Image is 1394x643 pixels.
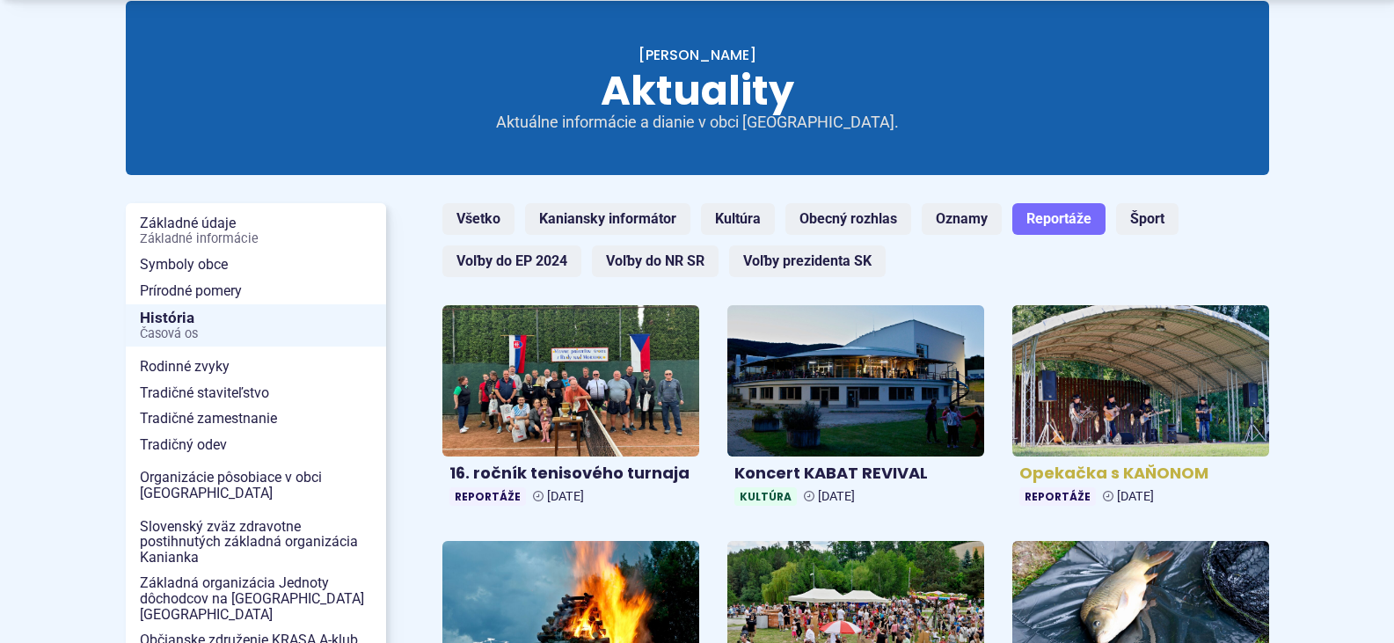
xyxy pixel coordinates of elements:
span: Základná organizácia Jednoty dôchodcov na [GEOGRAPHIC_DATA] [GEOGRAPHIC_DATA] [140,570,372,627]
a: Tradičné zamestnanie [126,406,386,432]
span: História [140,304,372,347]
span: Slovenský zväz zdravotne postihnutých základná organizácia Kanianka [140,514,372,571]
a: Voľby do EP 2024 [442,245,581,277]
span: Základné údaje [140,210,372,252]
span: [DATE] [1117,489,1154,504]
a: Organizácie pôsobiace v obci [GEOGRAPHIC_DATA] [126,464,386,506]
a: Voľby prezidenta SK [729,245,886,277]
a: Rodinné zvyky [126,354,386,380]
a: Základné údajeZákladné informácie [126,210,386,252]
span: Organizácie pôsobiace v obci [GEOGRAPHIC_DATA] [140,464,372,506]
span: Rodinné zvyky [140,354,372,380]
span: Časová os [140,327,372,341]
span: Symboly obce [140,252,372,278]
a: Kultúra [701,203,775,235]
a: [PERSON_NAME] [639,45,756,65]
span: [DATE] [547,489,584,504]
a: Tradičný odev [126,432,386,458]
span: Aktuality [601,62,794,119]
a: Šport [1116,203,1179,235]
a: Reportáže [1012,203,1106,235]
a: Prírodné pomery [126,278,386,304]
a: HistóriaČasová os [126,304,386,347]
span: Tradičný odev [140,432,372,458]
span: Prírodné pomery [140,278,372,304]
span: Tradičné zamestnanie [140,406,372,432]
a: Opekačka s KAŇONOM Reportáže [DATE] [1012,305,1269,513]
a: 16. ročník tenisového turnaja Reportáže [DATE] [442,305,699,513]
span: Tradičné staviteľstvo [140,380,372,406]
a: Symboly obce [126,252,386,278]
h4: Koncert KABAT REVIVAL [734,464,977,484]
a: Tradičné staviteľstvo [126,380,386,406]
a: Slovenský zväz zdravotne postihnutých základná organizácia Kanianka [126,514,386,571]
span: Reportáže [449,487,526,506]
a: Kaniansky informátor [525,203,690,235]
h4: Opekačka s KAŇONOM [1019,464,1262,484]
span: Základné informácie [140,232,372,246]
a: Koncert KABAT REVIVAL Kultúra [DATE] [727,305,984,513]
a: Oznamy [922,203,1002,235]
a: Všetko [442,203,515,235]
a: Základná organizácia Jednoty dôchodcov na [GEOGRAPHIC_DATA] [GEOGRAPHIC_DATA] [126,570,386,627]
span: Reportáže [1019,487,1096,506]
p: Aktuálne informácie a dianie v obci [GEOGRAPHIC_DATA]. [486,113,909,133]
span: [DATE] [818,489,855,504]
a: Voľby do NR SR [592,245,719,277]
h4: 16. ročník tenisového turnaja [449,464,692,484]
span: Kultúra [734,487,797,506]
a: Obecný rozhlas [785,203,911,235]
